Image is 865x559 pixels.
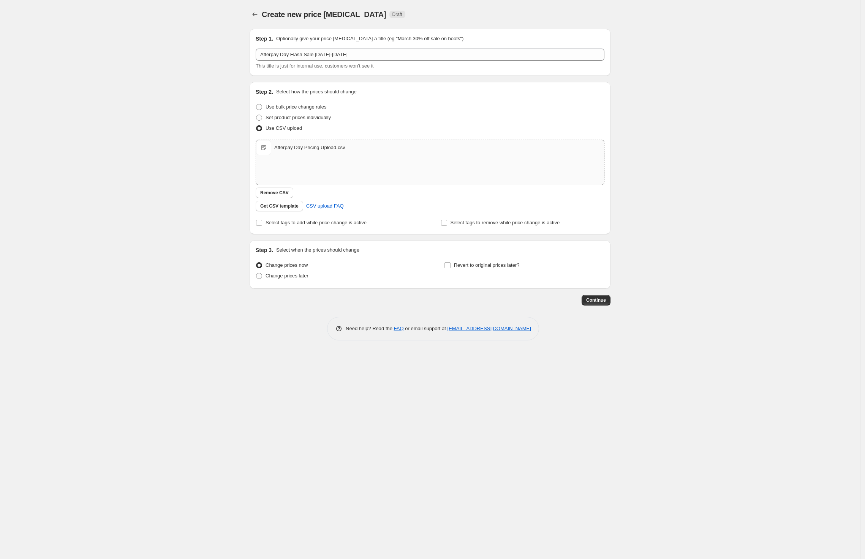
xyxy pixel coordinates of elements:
span: Revert to original prices later? [454,262,520,268]
span: Select tags to remove while price change is active [451,220,560,225]
p: Optionally give your price [MEDICAL_DATA] a title (eg "March 30% off sale on boots") [276,35,463,43]
p: Select when the prices should change [276,246,359,254]
button: Price change jobs [250,9,260,20]
span: Draft [392,11,402,17]
span: Remove CSV [260,190,289,196]
span: Get CSV template [260,203,299,209]
span: Create new price [MEDICAL_DATA] [262,10,386,19]
span: Set product prices individually [266,115,331,120]
span: This title is just for internal use, customers won't see it [256,63,373,69]
a: FAQ [394,326,404,331]
span: Change prices later [266,273,308,279]
button: Continue [582,295,610,305]
span: CSV upload FAQ [306,202,344,210]
span: Select tags to add while price change is active [266,220,367,225]
a: [EMAIL_ADDRESS][DOMAIN_NAME] [448,326,531,331]
h2: Step 1. [256,35,273,43]
a: CSV upload FAQ [302,200,348,212]
div: Afterpay Day Pricing Upload.csv [274,144,345,151]
input: 30% off holiday sale [256,49,604,61]
p: Select how the prices should change [276,88,357,96]
span: Use CSV upload [266,125,302,131]
span: Use bulk price change rules [266,104,326,110]
span: Continue [586,297,606,303]
h2: Step 3. [256,246,273,254]
button: Remove CSV [256,187,293,198]
button: Get CSV template [256,201,303,211]
h2: Step 2. [256,88,273,96]
span: or email support at [404,326,448,331]
span: Change prices now [266,262,308,268]
span: Need help? Read the [346,326,394,331]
